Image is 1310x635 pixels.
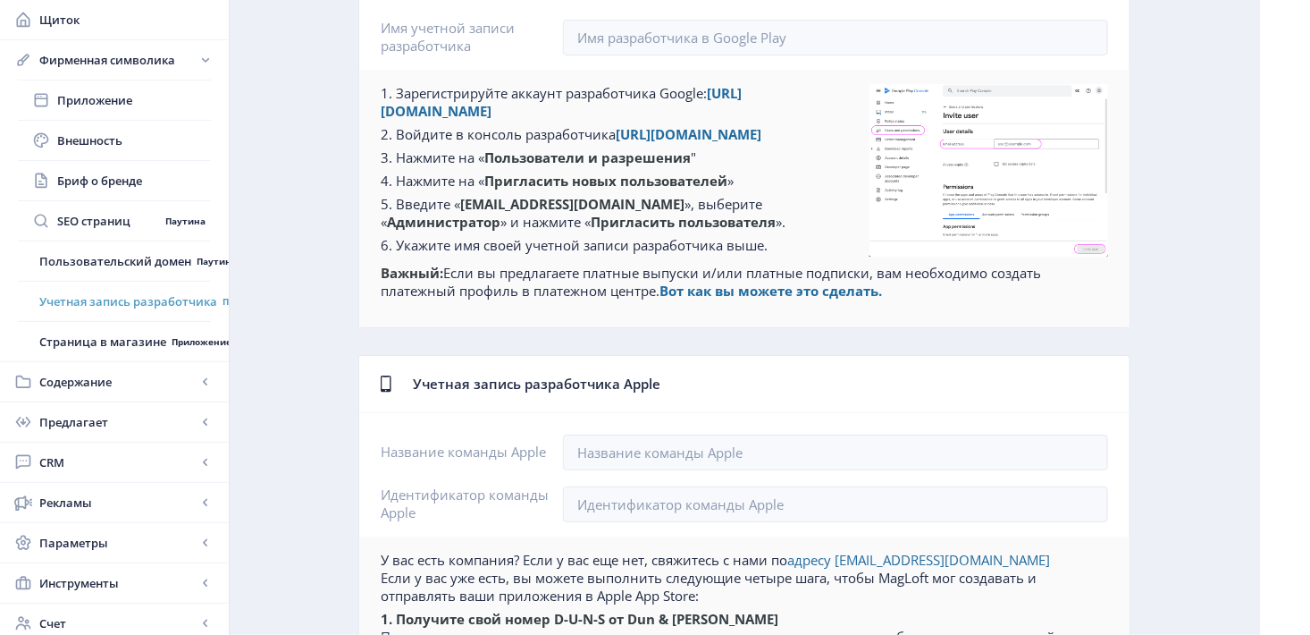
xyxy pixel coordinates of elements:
[18,322,211,361] a: Страница в магазинеПриложение
[381,443,563,461] div: Название команды Apple
[563,435,1109,470] input: Название команды Apple
[591,213,776,231] strong: Пригласить пользователя
[381,264,1108,300] p: Если вы предлагаете платные выпуски и/или платные подписки, вам необходимо создать платежный проф...
[39,11,214,29] span: Щиток
[381,148,817,166] p: "
[57,172,211,190] span: Бриф о бренде
[18,161,211,200] a: Бриф о бренде
[18,121,211,160] a: Внешность
[381,172,817,190] p: 4. Нажмите на « »
[381,84,742,120] a: [URL][DOMAIN_NAME]
[381,19,563,55] div: Имя учетной записи разработчика
[616,125,761,143] a: [URL][DOMAIN_NAME]
[191,252,243,270] nb-badge: Паутина
[166,333,238,351] nb-badge: Приложение
[217,292,289,310] nb-badge: Приложение
[57,131,211,149] span: Внешность
[18,282,211,321] a: Учетная запись разработчикаПриложение
[381,551,1050,605] font: У вас есть компания? Если у вас еще нет, свяжитесь с нами по Если у вас уже есть, вы можете выпол...
[387,213,500,231] strong: Администратор
[563,20,1109,55] input: Имя разработчика в Google Play
[381,148,691,166] font: 3. Нажмите на «
[159,212,211,230] nb-badge: Паутина
[39,494,197,512] span: Рекламы
[460,195,684,213] strong: [EMAIL_ADDRESS][DOMAIN_NAME]
[39,252,191,270] span: Пользовательский домен
[869,84,1108,257] img: google-play-console
[413,370,1108,398] div: Учетная запись разработчика Apple
[39,292,217,310] span: Учетная запись разработчика
[18,201,211,241] a: SEO страницПаутина
[659,282,882,300] a: Вот как вы можете это сделать.
[381,125,817,143] p: 2. Войдите в консоль разработчика
[381,236,817,254] p: 6. Укажите имя своей учетной записи разработчика выше.
[381,486,563,521] div: Идентификатор команды Apple
[18,241,211,281] a: Пользовательский доменПаутина
[484,148,691,166] strong: Пользователи и разрешения
[381,84,817,120] p: 1. Зарегистрируйте аккаунт разработчика Google:
[39,574,197,592] span: Инструменты
[39,373,197,391] span: Содержание
[381,195,817,231] p: 5. Введите « », выберите « » и нажмите « ».
[18,80,211,120] a: Приложение
[39,413,197,431] span: Предлагает
[563,487,1109,522] input: Идентификатор команды Apple
[57,91,211,109] span: Приложение
[484,172,727,190] strong: Пригласить новых пользователей
[39,534,197,552] span: Параметры
[39,453,197,471] span: CRM
[57,212,159,230] span: SEO страниц
[39,614,197,632] span: Счет
[39,51,197,69] span: Фирменная символика
[39,333,166,351] span: Страница в магазине
[381,264,443,282] strong: Важный:
[787,551,1050,569] a: адресу [EMAIL_ADDRESS][DOMAIN_NAME]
